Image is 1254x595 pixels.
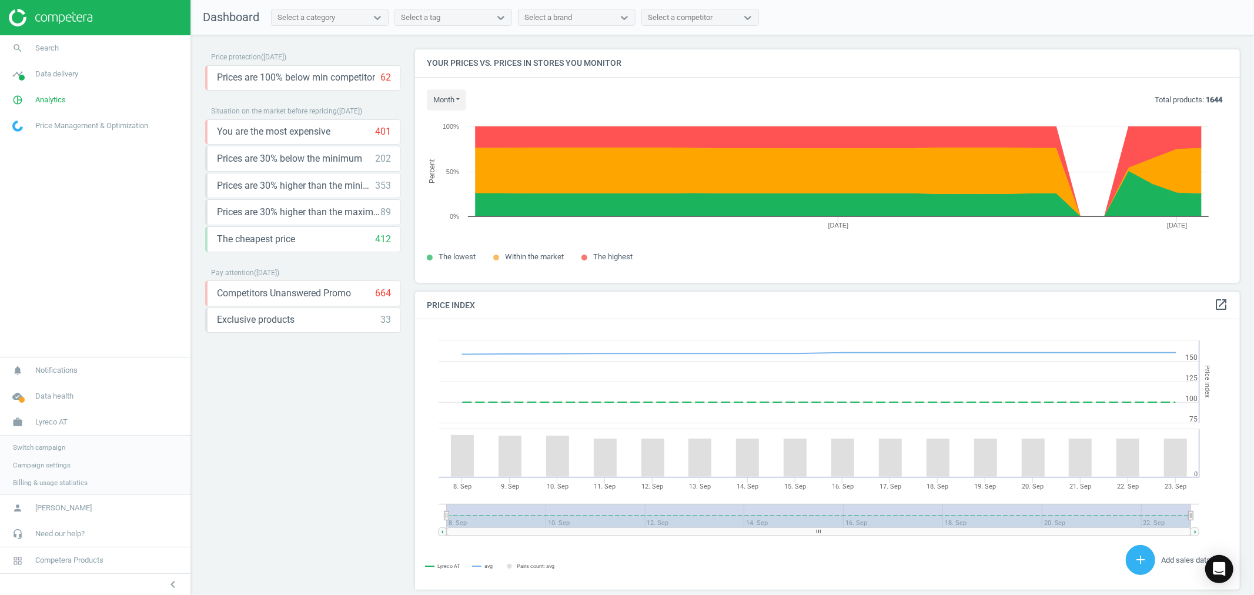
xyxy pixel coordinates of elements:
span: Need our help? [35,529,85,539]
div: 89 [380,206,391,219]
tspan: [DATE] [828,222,849,229]
div: 202 [375,152,391,165]
p: Total products: [1155,95,1222,105]
tspan: Percent [428,159,436,183]
span: The cheapest price [217,233,295,246]
span: Campaign settings [13,460,71,470]
text: 100 [1185,395,1198,403]
text: 125 [1185,374,1198,382]
tspan: [DATE] [1167,222,1188,229]
span: Price protection [211,53,261,61]
div: 401 [375,125,391,138]
tspan: avg [484,563,493,569]
tspan: 18. Sep [927,483,949,490]
a: open_in_new [1214,297,1228,313]
tspan: 19. Sep [975,483,996,490]
i: headset_mic [6,523,29,545]
div: 412 [375,233,391,246]
span: ( [DATE] ) [261,53,286,61]
span: Prices are 30% higher than the maximal [217,206,380,219]
i: add [1133,553,1148,567]
text: 100% [443,123,459,130]
span: Prices are 30% below the minimum [217,152,362,165]
span: The lowest [439,252,476,261]
i: pie_chart_outlined [6,89,29,111]
tspan: 11. Sep [594,483,616,490]
i: person [6,497,29,519]
i: chevron_left [166,577,180,591]
i: cloud_done [6,385,29,407]
div: Select a competitor [648,12,713,23]
tspan: Pairs count: avg [517,563,555,569]
text: 75 [1189,415,1198,423]
span: Within the market [505,252,564,261]
div: Select a category [277,12,335,23]
b: 1644 [1206,95,1222,104]
i: search [6,37,29,59]
img: wGWNvw8QSZomAAAAABJRU5ErkJggg== [12,121,23,132]
span: Search [35,43,59,54]
tspan: 12. Sep [641,483,663,490]
span: The highest [593,252,633,261]
i: timeline [6,63,29,85]
img: ajHJNr6hYgQAAAAASUVORK5CYII= [9,9,92,26]
span: Notifications [35,365,78,376]
text: 0% [450,213,459,220]
span: [PERSON_NAME] [35,503,92,513]
div: Open Intercom Messenger [1205,555,1233,583]
tspan: Lyreco AT [437,563,460,569]
tspan: 8. Sep [453,483,471,490]
span: Dashboard [203,10,259,24]
tspan: 21. Sep [1069,483,1091,490]
span: ( [DATE] ) [337,107,362,115]
tspan: 22. Sep [1117,483,1139,490]
tspan: 16. Sep [832,483,854,490]
div: Select a tag [401,12,440,23]
i: work [6,411,29,433]
tspan: 15. Sep [784,483,806,490]
i: open_in_new [1214,297,1228,312]
h4: Your prices vs. prices in stores you monitor [415,49,1240,77]
span: Billing & usage statistics [13,478,88,487]
tspan: Price Index [1203,366,1211,398]
tspan: 17. Sep [880,483,901,490]
span: Analytics [35,95,66,105]
span: Lyreco AT [35,417,68,427]
text: 50% [446,168,459,175]
text: 150 [1185,353,1198,362]
i: notifications [6,359,29,382]
div: 664 [375,287,391,300]
tspan: 14. Sep [737,483,758,490]
div: 62 [380,71,391,84]
span: Add sales data [1161,556,1210,564]
span: Price Management & Optimization [35,121,148,131]
h4: Price Index [415,292,1240,319]
text: 0 [1194,470,1198,478]
span: Data health [35,391,73,402]
tspan: 23. Sep [1165,483,1186,490]
span: You are the most expensive [217,125,330,138]
span: Situation on the market before repricing [211,107,337,115]
span: Switch campaign [13,443,65,452]
tspan: 13. Sep [689,483,711,490]
span: Competitors Unanswered Promo [217,287,351,300]
div: 33 [380,313,391,326]
span: Exclusive products [217,313,295,326]
span: Pay attention [211,269,254,277]
span: Competera Products [35,555,103,566]
tspan: 20. Sep [1022,483,1044,490]
tspan: 9. Sep [501,483,519,490]
span: Data delivery [35,69,78,79]
span: Prices are 100% below min competitor [217,71,375,84]
button: add [1126,545,1155,575]
tspan: 10. Sep [547,483,569,490]
button: chevron_left [158,577,188,592]
button: month [427,89,466,111]
span: ( [DATE] ) [254,269,279,277]
div: Select a brand [524,12,572,23]
div: 353 [375,179,391,192]
span: Prices are 30% higher than the minimum [217,179,375,192]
